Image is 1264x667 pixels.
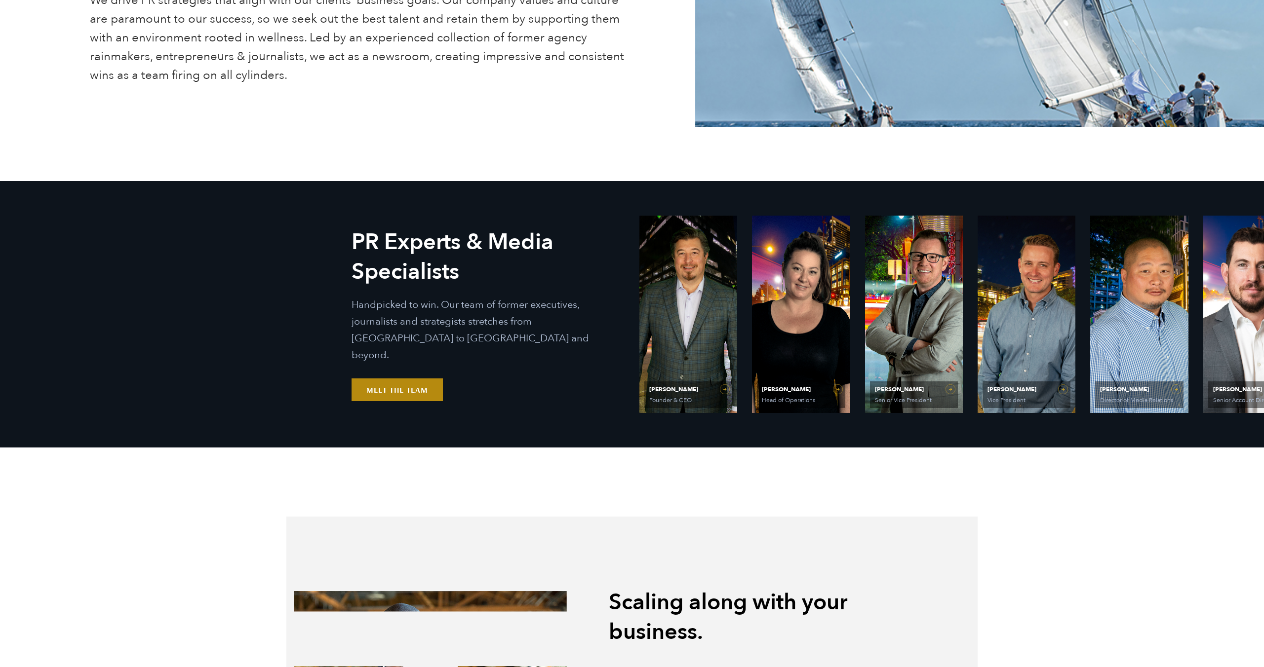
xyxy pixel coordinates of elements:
a: View Bio for Olivia Gardner [752,216,850,413]
a: Meet the Team [352,378,443,401]
p: Handpicked to win. Our team of former executives, journalists and strategists stretches from [GEO... [352,296,625,364]
span: Senior Vice President [875,397,951,403]
h2: Scaling along with your business. [609,588,943,647]
h2: PR Experts & Media Specialists [352,227,625,287]
span: Director of Media Relations [1100,397,1176,403]
span: [PERSON_NAME] [875,386,953,392]
span: [PERSON_NAME] [762,386,840,392]
a: View Bio for Matt Grant [865,216,963,413]
span: [PERSON_NAME] [649,386,727,392]
span: Founder & CEO [649,397,725,403]
a: View Bio for Will Kruisbrink [978,216,1075,413]
span: Vice President [987,397,1064,403]
span: [PERSON_NAME] [987,386,1066,392]
span: Head of Operations [762,397,838,403]
span: [PERSON_NAME] [1100,386,1178,392]
a: View Bio for Jin Woo [1090,216,1188,413]
a: View Bio for Ethan Parker [639,216,737,413]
